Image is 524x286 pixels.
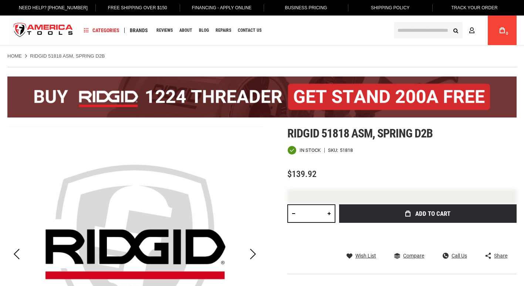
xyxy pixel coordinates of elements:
[7,17,79,44] img: America Tools
[234,25,265,35] a: Contact Us
[355,253,376,258] span: Wish List
[403,253,424,258] span: Compare
[415,211,450,217] span: Add to Cart
[339,204,517,223] button: Add to Cart
[300,148,321,153] span: In stock
[346,252,376,259] a: Wish List
[328,148,340,153] strong: SKU
[81,25,123,35] a: Categories
[287,169,317,179] span: $139.92
[130,28,148,33] span: Brands
[287,126,433,140] span: Ridgid 51818 asm, spring d2b
[394,252,424,259] a: Compare
[156,28,173,33] span: Reviews
[506,31,508,35] span: 0
[179,28,192,33] span: About
[7,17,79,44] a: store logo
[340,148,353,153] div: 51818
[216,28,231,33] span: Repairs
[199,28,209,33] span: Blog
[153,25,176,35] a: Reviews
[30,53,105,59] strong: RIDGID 51818 ASM, SPRING D2B
[287,146,321,155] div: Availability
[495,16,509,45] a: 0
[7,53,22,59] a: Home
[212,25,234,35] a: Repairs
[84,28,119,33] span: Categories
[196,25,212,35] a: Blog
[452,253,467,258] span: Call Us
[238,28,261,33] span: Contact Us
[7,76,517,118] img: BOGO: Buy the RIDGID® 1224 Threader (26092), get the 92467 200A Stand FREE!
[176,25,196,35] a: About
[449,23,463,37] button: Search
[494,253,507,258] span: Share
[371,5,410,10] span: Shipping Policy
[126,25,151,35] a: Brands
[443,252,467,259] a: Call Us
